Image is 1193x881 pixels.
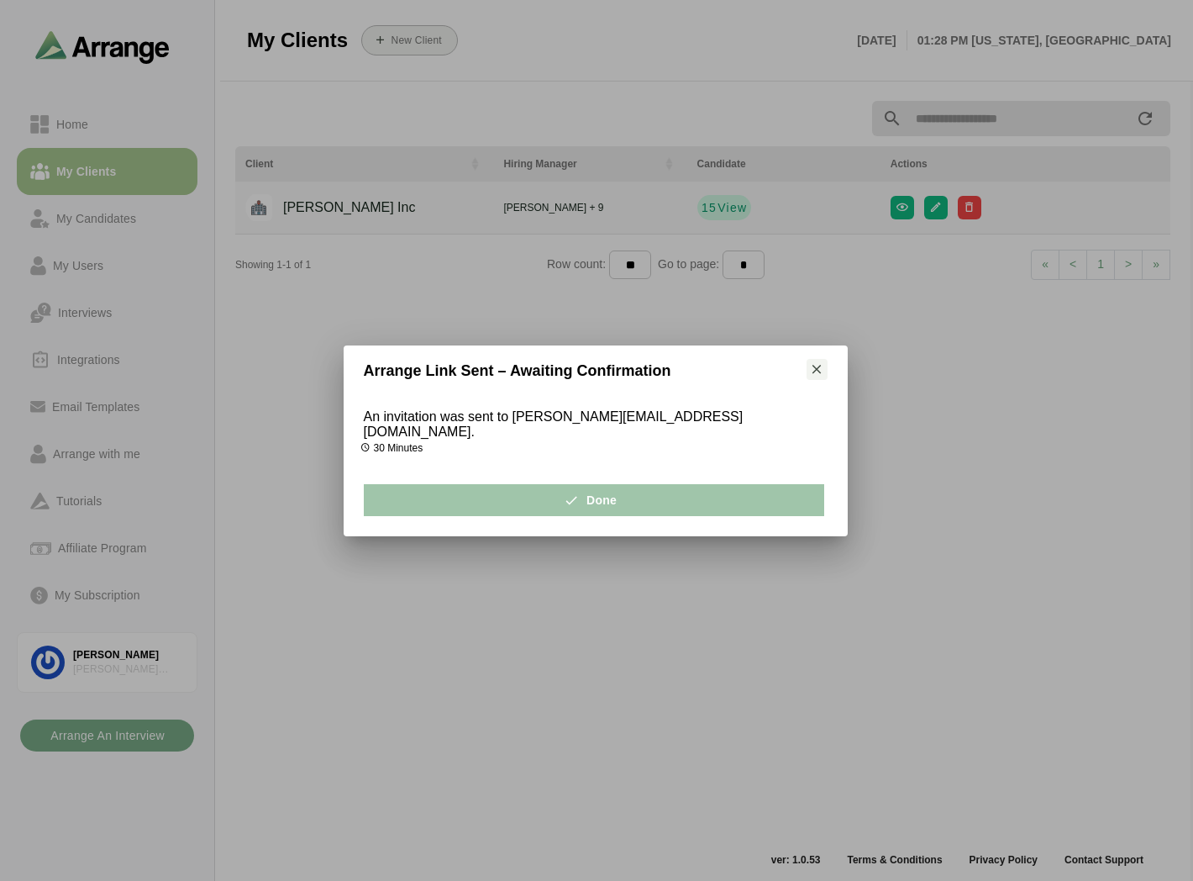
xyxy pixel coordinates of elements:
span: Arrange Link Sent – Awaiting Confirmation [364,359,671,382]
span: 30 Minutes [364,442,423,454]
button: Done [364,484,824,516]
strong: [EMAIL_ADDRESS][DOMAIN_NAME] [364,409,744,439]
p: An invitation was sent to [PERSON_NAME] . [364,409,828,440]
span: Done [570,484,617,516]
